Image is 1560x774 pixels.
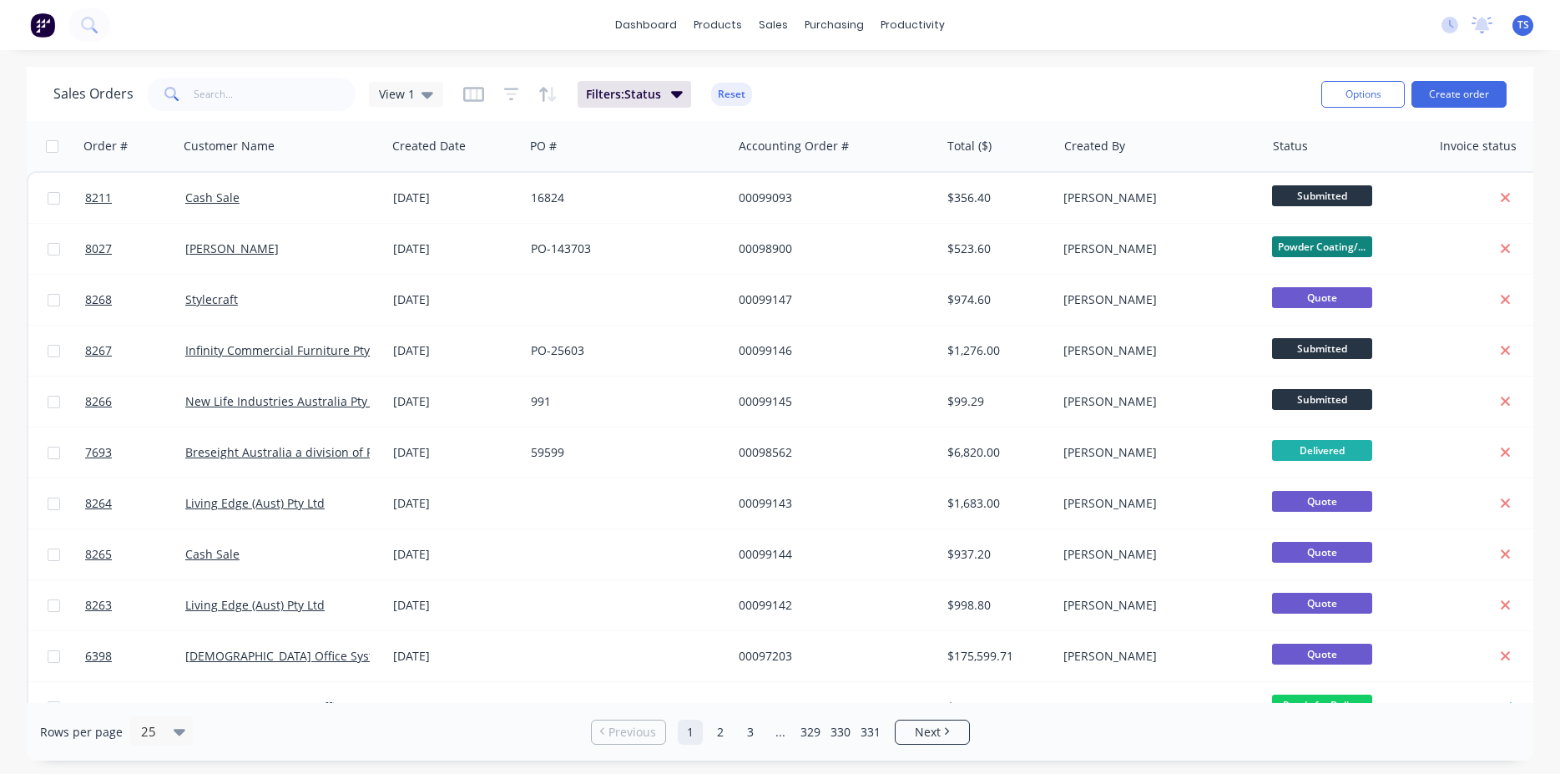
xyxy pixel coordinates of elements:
[896,724,969,741] a: Next page
[30,13,55,38] img: Factory
[947,240,1045,257] div: $523.60
[739,597,924,614] div: 00099142
[947,393,1045,410] div: $99.29
[83,138,128,154] div: Order #
[1273,138,1308,154] div: Status
[85,291,112,308] span: 8268
[739,444,924,461] div: 00098562
[750,13,796,38] div: sales
[739,291,924,308] div: 00099147
[947,597,1045,614] div: $998.80
[393,291,517,308] div: [DATE]
[393,597,517,614] div: [DATE]
[85,224,185,274] a: 8027
[872,13,953,38] div: productivity
[185,699,396,715] a: [DEMOGRAPHIC_DATA] Office Systems
[578,81,691,108] button: Filters:Status
[85,546,112,563] span: 8265
[738,720,763,745] a: Page 3
[185,597,325,613] a: Living Edge (Aust) Pty Ltd
[185,495,325,511] a: Living Edge (Aust) Pty Ltd
[530,138,557,154] div: PO #
[947,699,1045,716] div: $11,088.00
[1272,236,1372,257] span: Powder Coating/...
[1503,717,1543,757] iframe: Intercom live chat
[1440,138,1517,154] div: Invoice status
[185,342,391,358] a: Infinity Commercial Furniture Pty Ltd
[592,724,665,741] a: Previous page
[608,724,656,741] span: Previous
[1063,699,1249,716] div: [PERSON_NAME]
[85,342,112,359] span: 8267
[739,648,924,665] div: 00097203
[739,546,924,563] div: 00099144
[739,495,924,512] div: 00099143
[584,720,977,745] ul: Pagination
[85,190,112,206] span: 8211
[85,427,185,478] a: 7693
[947,342,1045,359] div: $1,276.00
[85,580,185,630] a: 8263
[531,240,716,257] div: PO-143703
[708,720,733,745] a: Page 2
[531,342,716,359] div: PO-25603
[1411,81,1507,108] button: Create order
[185,648,396,664] a: [DEMOGRAPHIC_DATA] Office Systems
[185,546,240,562] a: Cash Sale
[392,138,466,154] div: Created Date
[185,291,238,307] a: Stylecraft
[185,190,240,205] a: Cash Sale
[85,275,185,325] a: 8268
[379,85,415,103] span: View 1
[40,724,123,741] span: Rows per page
[85,444,112,461] span: 7693
[828,720,853,745] a: Page 330
[947,291,1045,308] div: $974.60
[685,13,750,38] div: products
[185,444,527,460] a: Breseight Australia a division of PROK Conveyor Components
[531,393,716,410] div: 991
[1272,593,1372,614] span: Quote
[1272,440,1372,461] span: Delivered
[739,138,849,154] div: Accounting Order #
[1063,342,1249,359] div: [PERSON_NAME]
[798,720,823,745] a: Page 329
[393,240,517,257] div: [DATE]
[531,190,716,206] div: 16824
[1063,444,1249,461] div: [PERSON_NAME]
[393,393,517,410] div: [DATE]
[947,648,1045,665] div: $175,599.71
[1063,546,1249,563] div: [PERSON_NAME]
[531,699,716,716] div: 37508
[194,78,356,111] input: Search...
[1272,695,1372,716] span: Ready for Deliv...
[1063,648,1249,665] div: [PERSON_NAME]
[393,546,517,563] div: [DATE]
[1063,393,1249,410] div: [PERSON_NAME]
[1063,495,1249,512] div: [PERSON_NAME]
[85,173,185,223] a: 8211
[1272,338,1372,359] span: Submitted
[947,444,1045,461] div: $6,820.00
[1272,644,1372,665] span: Quote
[739,393,924,410] div: 00099145
[1063,597,1249,614] div: [PERSON_NAME]
[85,393,112,410] span: 8266
[739,342,924,359] div: 00099146
[915,724,941,741] span: Next
[85,240,112,257] span: 8027
[1064,138,1125,154] div: Created By
[796,13,872,38] div: purchasing
[393,699,517,716] div: [DATE]
[85,326,185,376] a: 8267
[393,444,517,461] div: [DATE]
[85,682,185,732] a: 8085
[393,495,517,512] div: [DATE]
[85,699,112,716] span: 8085
[947,190,1045,206] div: $356.40
[768,720,793,745] a: Jump forward
[586,86,661,103] span: Filters: Status
[1272,185,1372,206] span: Submitted
[947,495,1045,512] div: $1,683.00
[1272,287,1372,308] span: Quote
